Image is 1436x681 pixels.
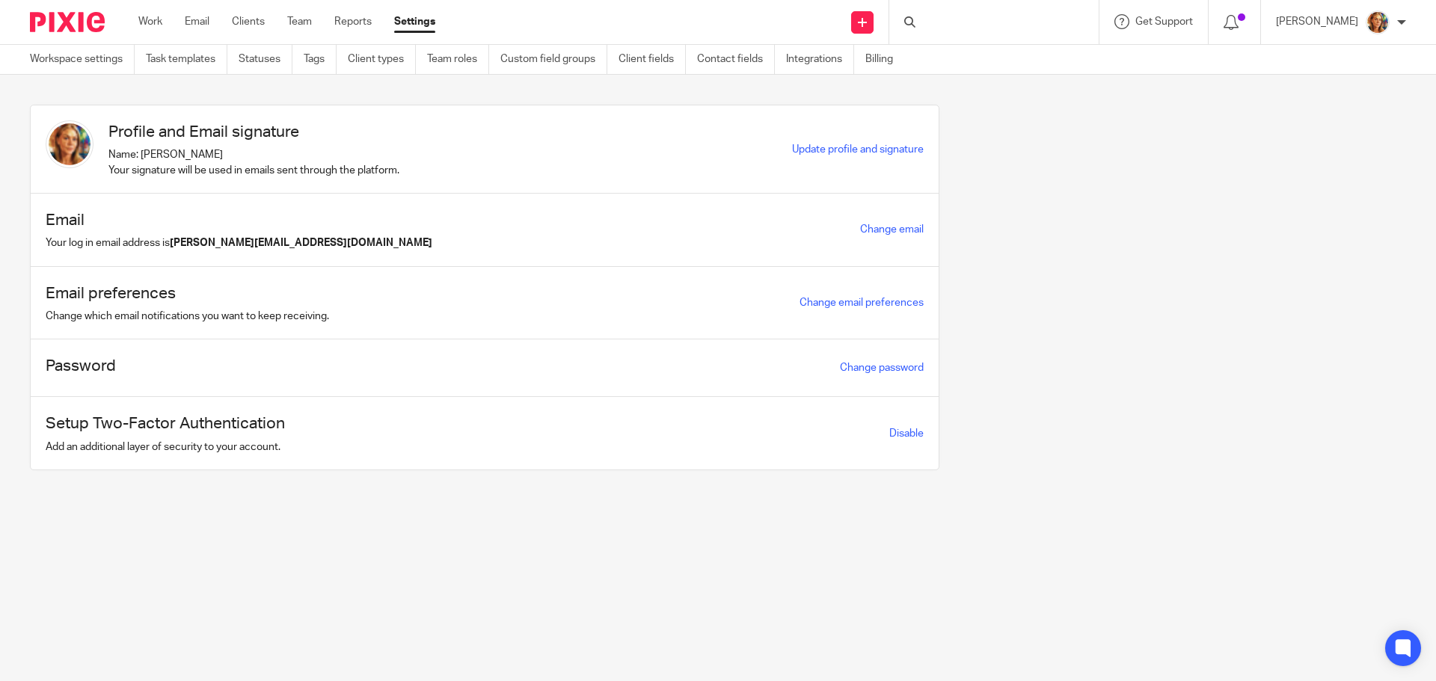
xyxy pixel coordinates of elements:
a: Task templates [146,45,227,74]
p: Your log in email address is [46,235,432,250]
a: Reports [334,14,372,29]
img: Avatar.png [46,120,93,168]
a: Disable [889,428,924,439]
img: Avatar.png [1366,10,1390,34]
a: Client fields [619,45,686,74]
p: Add an additional layer of security to your account. [46,440,285,454]
a: Email [185,14,209,29]
a: Settings [394,14,435,29]
a: Statuses [239,45,292,74]
a: Work [138,14,162,29]
p: Change which email notifications you want to keep receiving. [46,309,329,324]
a: Billing [865,45,904,74]
b: [PERSON_NAME][EMAIL_ADDRESS][DOMAIN_NAME] [170,238,432,248]
h1: Email [46,209,432,232]
a: Contact fields [697,45,775,74]
p: Name: [PERSON_NAME] Your signature will be used in emails sent through the platform. [108,147,399,178]
h1: Setup Two-Factor Authentication [46,412,285,435]
h1: Profile and Email signature [108,120,399,144]
a: Tags [304,45,337,74]
a: Change email preferences [800,298,924,308]
a: Team [287,14,312,29]
a: Integrations [786,45,854,74]
a: Workspace settings [30,45,135,74]
a: Custom field groups [500,45,607,74]
span: Get Support [1135,16,1193,27]
a: Change password [840,363,924,373]
p: [PERSON_NAME] [1276,14,1358,29]
a: Change email [860,224,924,235]
h1: Email preferences [46,282,329,305]
a: Team roles [427,45,489,74]
h1: Password [46,354,116,378]
img: Pixie [30,12,105,32]
a: Clients [232,14,265,29]
a: Client types [348,45,416,74]
a: Update profile and signature [792,144,924,155]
